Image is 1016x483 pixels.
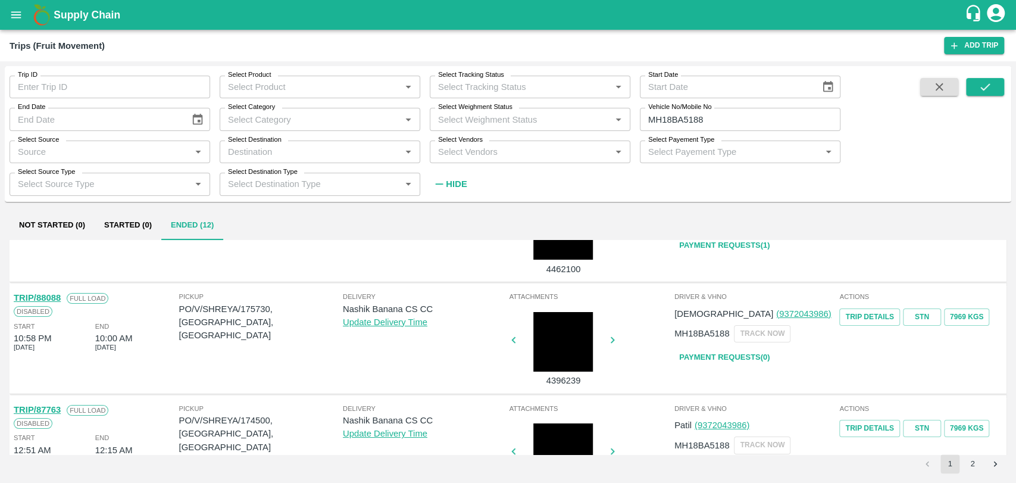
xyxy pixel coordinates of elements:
[343,317,427,327] a: Update Delivery Time
[401,144,416,160] button: Open
[95,444,133,457] div: 12:15 AM
[640,108,840,130] input: Enter Vehicle No/Mobile No
[446,179,467,189] strong: Hide
[228,135,282,145] label: Select Destination
[839,309,899,326] a: Trip Details
[648,135,714,145] label: Select Payement Type
[10,108,182,130] input: End Date
[509,291,672,302] span: Attachments
[674,403,837,414] span: Driver & VHNo
[944,309,989,326] button: 7969 Kgs
[95,432,110,443] span: End
[95,321,110,332] span: End
[54,9,120,21] b: Supply Chain
[10,38,105,54] div: Trips (Fruit Movement)
[611,79,626,95] button: Open
[903,309,941,326] a: STN
[401,112,416,127] button: Open
[14,418,52,429] span: Disabled
[438,135,483,145] label: Select Vendors
[611,112,626,127] button: Open
[190,144,206,160] button: Open
[179,403,343,414] span: Pickup
[161,211,223,240] button: Ended (12)
[903,420,941,437] a: STN
[438,102,512,112] label: Select Weighment Status
[228,70,271,80] label: Select Product
[14,306,52,317] span: Disabled
[228,167,298,177] label: Select Destination Type
[14,405,61,415] a: TRIP/87763
[821,144,836,160] button: Open
[433,111,592,127] input: Select Weighment Status
[916,454,1006,473] nav: pagination navigation
[190,176,206,192] button: Open
[817,76,839,98] button: Choose date
[839,403,1002,414] span: Actions
[343,291,507,302] span: Delivery
[944,37,1004,54] a: Add Trip
[95,211,161,240] button: Started (0)
[518,374,608,387] p: 4396239
[30,3,54,27] img: logo
[18,70,37,80] label: Trip ID
[14,432,35,443] span: Start
[67,405,108,416] span: Full Load
[95,332,133,345] div: 10:00 AM
[186,108,209,131] button: Choose date
[674,420,692,430] span: Patil
[518,263,608,276] p: 4462100
[611,144,626,160] button: Open
[674,327,729,340] p: MH18BA5188
[509,403,672,414] span: Attachments
[13,144,187,160] input: Source
[223,144,397,160] input: Destination
[343,403,507,414] span: Delivery
[963,454,982,473] button: Go to page 2
[401,176,416,192] button: Open
[14,332,52,345] div: 10:58 PM
[223,176,397,192] input: Select Destination Type
[2,1,30,29] button: open drawer
[674,439,729,452] p: MH18BA5188
[13,176,187,192] input: Select Source Type
[228,102,275,112] label: Select Category
[14,293,61,303] a: TRIP/88088
[964,4,985,26] div: customer-support
[95,342,116,353] span: [DATE]
[776,309,831,319] a: (9372043986)
[648,70,678,80] label: Start Date
[940,454,959,473] button: page 1
[433,144,607,160] input: Select Vendors
[839,291,1002,302] span: Actions
[14,444,51,457] div: 12:51 AM
[430,174,470,194] button: Hide
[643,144,802,160] input: Select Payement Type
[343,414,507,427] p: Nashik Banana CS CC
[14,321,35,332] span: Start
[343,303,507,316] p: Nashik Banana CS CC
[14,342,35,353] span: [DATE]
[640,76,812,98] input: Start Date
[674,309,773,319] span: [DEMOGRAPHIC_DATA]
[18,135,59,145] label: Select Source
[18,167,75,177] label: Select Source Type
[944,420,989,437] button: 7969 Kgs
[985,2,1006,27] div: account of current user
[401,79,416,95] button: Open
[179,414,343,454] p: PO/V/SHREYA/174500, [GEOGRAPHIC_DATA], [GEOGRAPHIC_DATA]
[10,76,210,98] input: Enter Trip ID
[648,102,711,112] label: Vehicle No/Mobile No
[433,79,592,95] input: Select Tracking Status
[839,420,899,437] a: Trip Details
[54,7,964,23] a: Supply Chain
[674,347,774,368] a: Payment Requests(0)
[695,420,749,430] a: (9372043986)
[179,303,343,342] p: PO/V/SHREYA/175730, [GEOGRAPHIC_DATA], [GEOGRAPHIC_DATA]
[343,429,427,438] a: Update Delivery Time
[18,102,45,112] label: End Date
[674,235,774,256] a: Payment Requests(1)
[95,454,116,465] span: [DATE]
[179,291,343,302] span: Pickup
[674,291,837,302] span: Driver & VHNo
